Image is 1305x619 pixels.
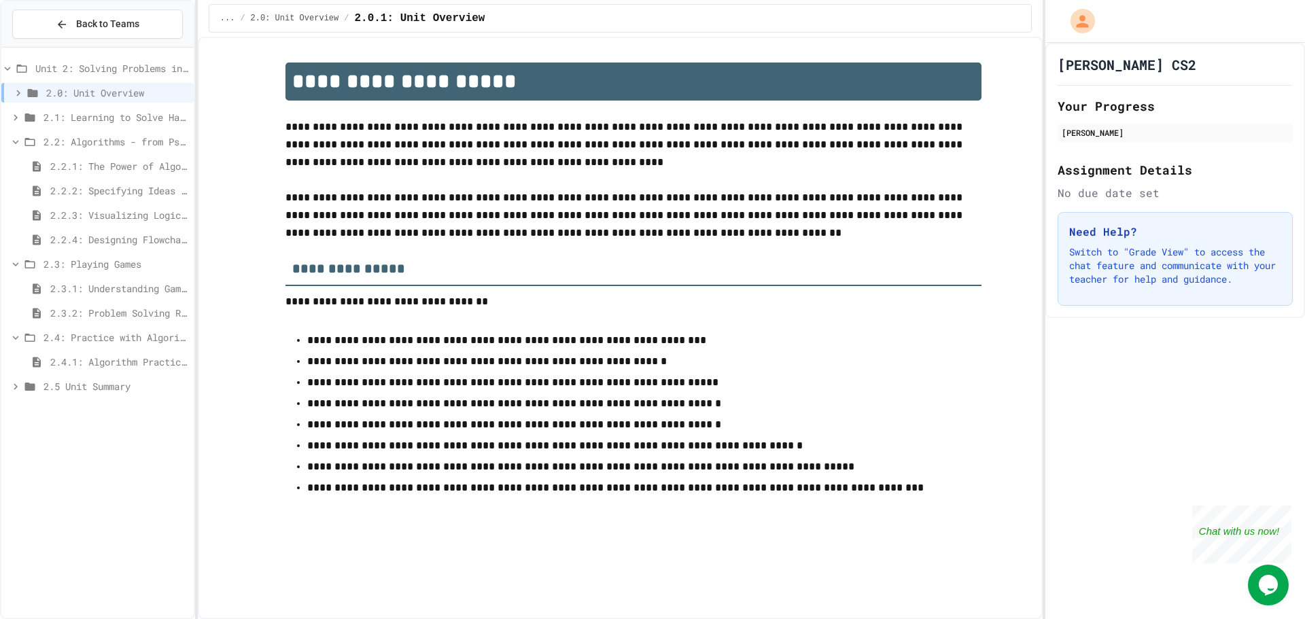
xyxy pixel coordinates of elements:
span: 2.2.2: Specifying Ideas with Pseudocode [50,183,188,198]
span: / [344,13,349,24]
span: 2.3.2: Problem Solving Reflection [50,306,188,320]
div: [PERSON_NAME] [1062,126,1289,139]
span: 2.1: Learning to Solve Hard Problems [43,110,188,124]
span: Back to Teams [76,17,139,31]
p: Switch to "Grade View" to access the chat feature and communicate with your teacher for help and ... [1069,245,1281,286]
span: Unit 2: Solving Problems in Computer Science [35,61,188,75]
span: 2.3: Playing Games [43,257,188,271]
span: 2.4: Practice with Algorithms [43,330,188,344]
h1: [PERSON_NAME] CS2 [1058,55,1196,74]
h2: Your Progress [1058,96,1293,116]
span: 2.0: Unit Overview [46,86,188,100]
span: 2.2.4: Designing Flowcharts [50,232,188,247]
h2: Assignment Details [1058,160,1293,179]
span: 2.2: Algorithms - from Pseudocode to Flowcharts [43,135,188,149]
iframe: chat widget [1248,565,1291,605]
span: 2.0.1: Unit Overview [354,10,485,26]
span: ... [220,13,235,24]
span: 2.4.1: Algorithm Practice Exercises [50,355,188,369]
span: 2.2.3: Visualizing Logic with Flowcharts [50,208,188,222]
iframe: chat widget [1192,506,1291,563]
span: 2.5 Unit Summary [43,379,188,393]
span: 2.0: Unit Overview [251,13,339,24]
button: Back to Teams [12,10,183,39]
h3: Need Help? [1069,224,1281,240]
span: 2.3.1: Understanding Games with Flowcharts [50,281,188,296]
div: No due date set [1058,185,1293,201]
span: 2.2.1: The Power of Algorithms [50,159,188,173]
span: / [240,13,245,24]
div: My Account [1056,5,1098,37]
